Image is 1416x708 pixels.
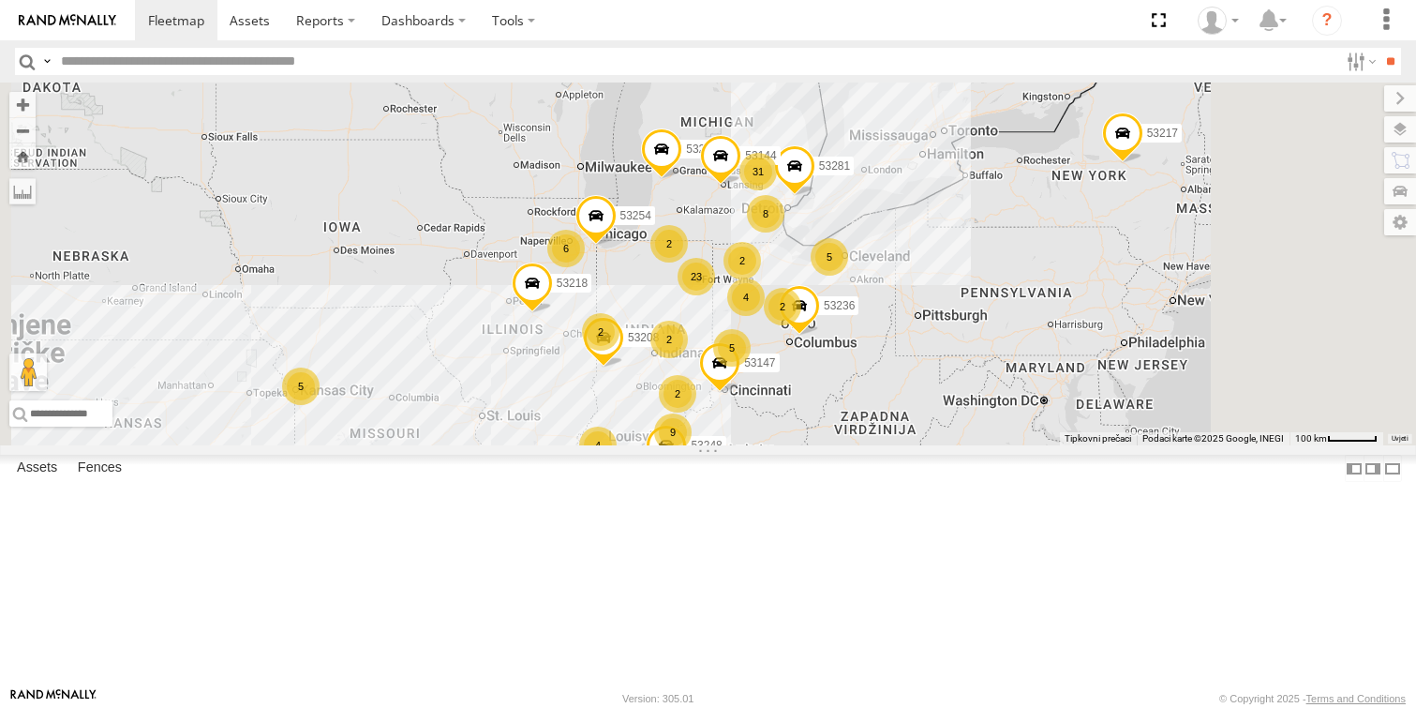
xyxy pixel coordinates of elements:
[582,313,619,351] div: 2
[1146,127,1177,140] span: 53217
[9,92,36,117] button: Zoom in
[1295,433,1327,444] span: 100 km
[650,321,688,358] div: 2
[747,195,784,233] div: 8
[579,427,617,464] div: 4
[1364,455,1382,482] label: Dock Summary Table to the Right
[628,331,659,344] span: 53208
[1339,48,1379,75] label: Search Filter Options
[1306,693,1406,704] a: Terms and Conditions
[678,258,715,295] div: 23
[723,242,761,279] div: 2
[744,356,775,369] span: 53147
[1219,693,1406,704] div: © Copyright 2025 -
[739,153,777,190] div: 31
[1383,455,1402,482] label: Hide Summary Table
[1289,432,1383,445] button: Mjerilo karte: 100 km naprema 50 piksela
[691,439,722,452] span: 53248
[619,209,650,222] span: 53254
[7,456,67,482] label: Assets
[1312,6,1342,36] i: ?
[764,288,801,325] div: 2
[9,117,36,143] button: Zoom out
[1065,432,1131,445] button: Tipkovni prečaci
[1392,435,1408,443] a: Uvjeti
[68,456,131,482] label: Fences
[1191,7,1245,35] div: Miky Transport
[10,689,97,708] a: Visit our Website
[9,143,36,169] button: Zoom Home
[9,354,47,391] button: Povucite Pegmana na kartu da biste otvorili Street View
[282,368,320,405] div: 5
[556,276,587,289] span: 53218
[1345,455,1364,482] label: Dock Summary Table to the Left
[713,329,751,367] div: 5
[622,693,693,704] div: Version: 305.01
[654,414,692,451] div: 9
[39,48,54,75] label: Search Query
[650,225,688,263] div: 2
[811,238,848,276] div: 5
[1142,433,1284,444] span: Podaci karte ©2025 Google, INEGI
[659,375,696,413] div: 2
[19,14,116,27] img: rand-logo.svg
[818,158,849,172] span: 53281
[745,148,776,161] span: 53144
[1384,209,1416,235] label: Map Settings
[824,298,855,311] span: 53236
[9,178,36,204] label: Measure
[547,230,585,267] div: 6
[727,279,765,316] div: 4
[686,143,717,156] span: 53235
